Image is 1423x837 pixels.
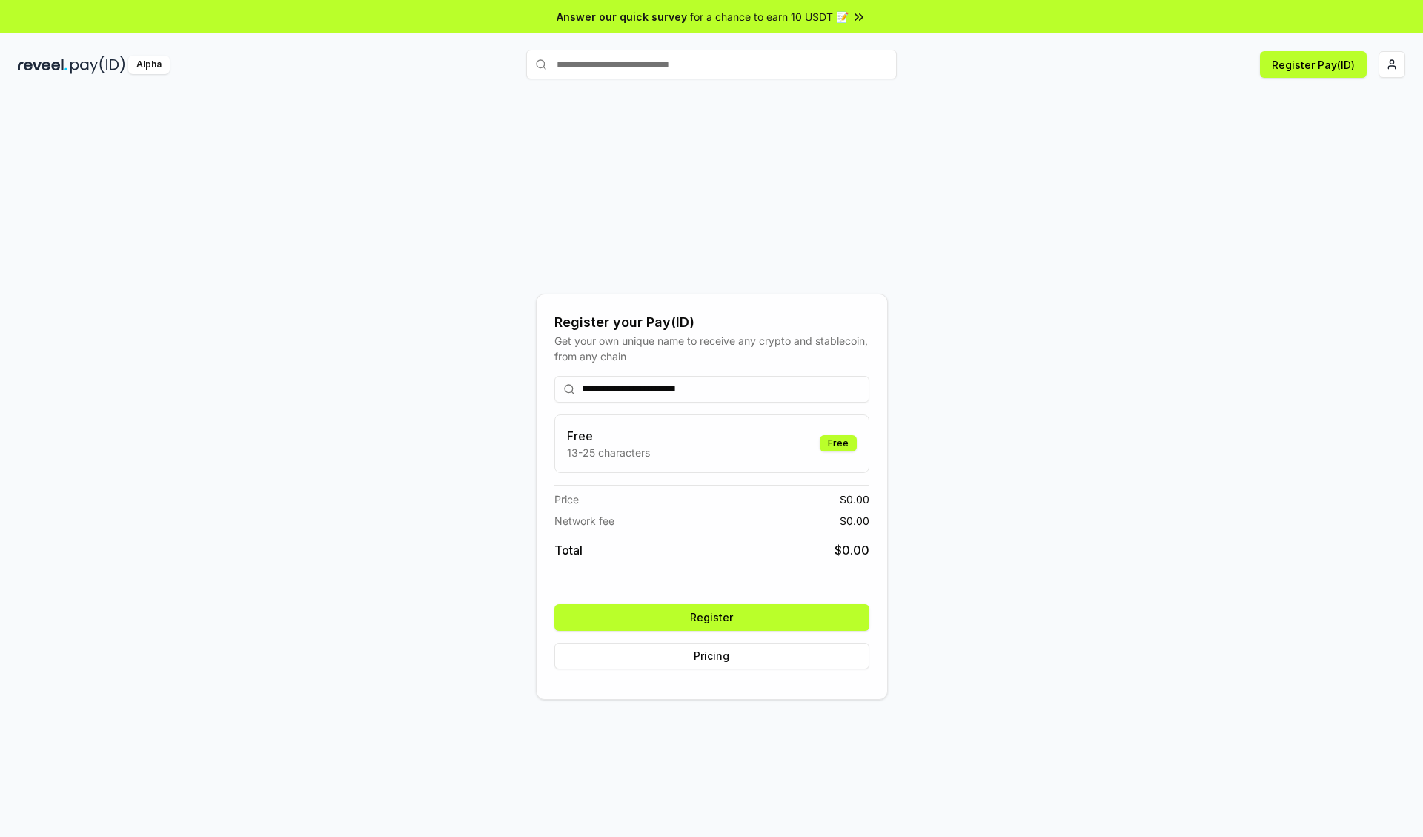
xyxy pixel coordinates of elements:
[840,513,869,529] span: $ 0.00
[820,435,857,451] div: Free
[18,56,67,74] img: reveel_dark
[690,9,849,24] span: for a chance to earn 10 USDT 📝
[554,643,869,669] button: Pricing
[567,445,650,460] p: 13-25 characters
[554,541,583,559] span: Total
[70,56,125,74] img: pay_id
[128,56,170,74] div: Alpha
[840,492,869,507] span: $ 0.00
[567,427,650,445] h3: Free
[1260,51,1367,78] button: Register Pay(ID)
[554,513,614,529] span: Network fee
[554,492,579,507] span: Price
[554,604,869,631] button: Register
[554,312,869,333] div: Register your Pay(ID)
[835,541,869,559] span: $ 0.00
[557,9,687,24] span: Answer our quick survey
[554,333,869,364] div: Get your own unique name to receive any crypto and stablecoin, from any chain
